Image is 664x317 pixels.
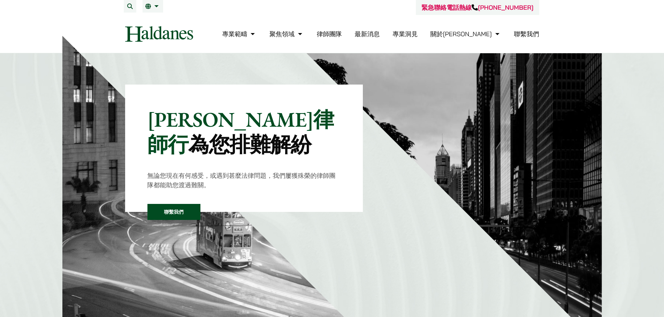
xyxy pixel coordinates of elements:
a: 關於何敦 [430,30,501,38]
a: 聚焦領域 [269,30,304,38]
a: 聯繫我們 [147,204,200,220]
mark: 為您排難解紛 [188,131,311,158]
a: 律師團隊 [317,30,342,38]
img: Logo of Haldanes [125,26,193,42]
a: 繁 [145,3,160,9]
p: 無論您現在有何感受，或遇到甚麼法律問題，我們屢獲殊榮的律師團隊都能助您渡過難關。 [147,171,341,190]
a: 專業洞見 [392,30,418,38]
p: [PERSON_NAME]律師行 [147,107,341,157]
a: 聯繫我們 [514,30,539,38]
a: 最新消息 [354,30,380,38]
a: 緊急聯絡電話熱線[PHONE_NUMBER] [421,3,533,11]
a: 專業範疇 [222,30,257,38]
